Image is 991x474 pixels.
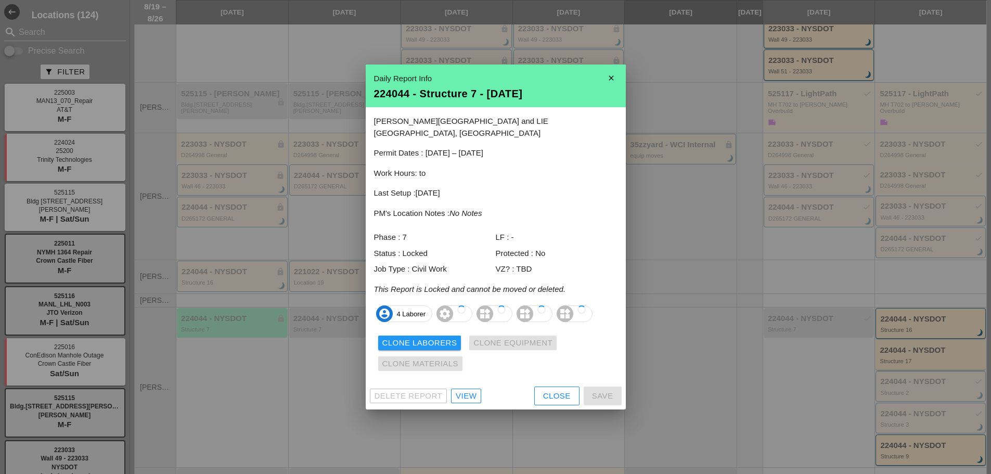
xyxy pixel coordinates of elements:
[496,263,617,275] div: VZ? : TBD
[477,305,493,322] i: widgets
[496,248,617,260] div: Protected : No
[382,337,457,349] div: Clone Laborers
[436,305,453,322] i: settings
[456,390,477,402] div: View
[374,285,566,293] i: This Report is Locked and cannot be moved or deleted.
[374,187,617,199] p: Last Setup :
[374,73,617,85] div: Daily Report Info
[374,263,496,275] div: Job Type : Civil Work
[374,116,617,139] p: [PERSON_NAME][GEOGRAPHIC_DATA] and LIE [GEOGRAPHIC_DATA], [GEOGRAPHIC_DATA]
[374,88,617,99] div: 224044 - Structure 7 - [DATE]
[378,336,461,350] button: Clone Laborers
[416,188,440,197] span: [DATE]
[374,208,617,220] p: PM's Location Notes :
[374,168,617,180] p: Work Hours: to
[557,305,573,322] i: widgets
[534,387,580,405] button: Close
[374,232,496,244] div: Phase : 7
[517,305,533,322] i: widgets
[451,389,481,403] a: View
[449,209,482,217] i: No Notes
[376,305,393,322] i: account_circle
[543,390,571,402] div: Close
[377,305,432,322] span: 4 Laborer
[374,147,617,159] p: Permit Dates : [DATE] – [DATE]
[496,232,617,244] div: LF : -
[374,248,496,260] div: Status : Locked
[601,68,622,88] i: close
